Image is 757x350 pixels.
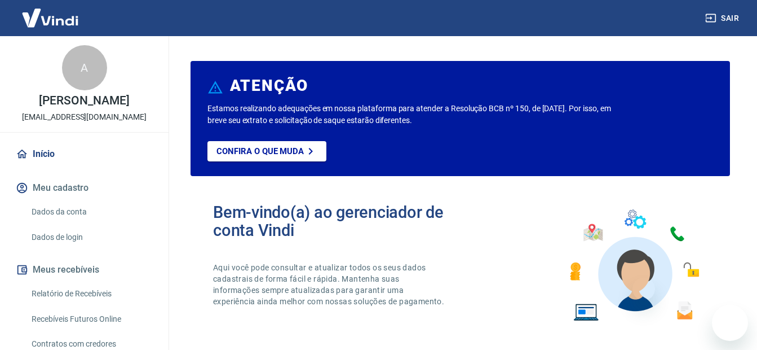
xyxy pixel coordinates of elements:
p: Estamos realizando adequações em nossa plataforma para atender a Resolução BCB nº 150, de [DATE].... [207,103,612,126]
button: Meu cadastro [14,176,155,200]
iframe: Close message [632,278,655,300]
a: Confira o que muda [207,141,326,161]
p: [EMAIL_ADDRESS][DOMAIN_NAME] [22,111,147,123]
a: Recebíveis Futuros Online [27,308,155,331]
button: Meus recebíveis [14,257,155,282]
a: Dados de login [27,226,155,249]
img: Imagem de um avatar masculino com diversos icones exemplificando as funcionalidades do gerenciado... [560,203,707,328]
h2: Bem-vindo(a) ao gerenciador de conta Vindi [213,203,461,239]
p: [PERSON_NAME] [39,95,129,107]
a: Início [14,142,155,167]
div: A [62,45,107,90]
p: Confira o que muda [216,146,304,156]
img: Vindi [14,1,87,35]
a: Relatório de Recebíveis [27,282,155,305]
h6: ATENÇÃO [230,80,308,91]
iframe: Button to launch messaging window [712,305,748,341]
a: Dados da conta [27,200,155,224]
button: Sair [703,8,743,29]
p: Aqui você pode consultar e atualizar todos os seus dados cadastrais de forma fácil e rápida. Mant... [213,262,446,307]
